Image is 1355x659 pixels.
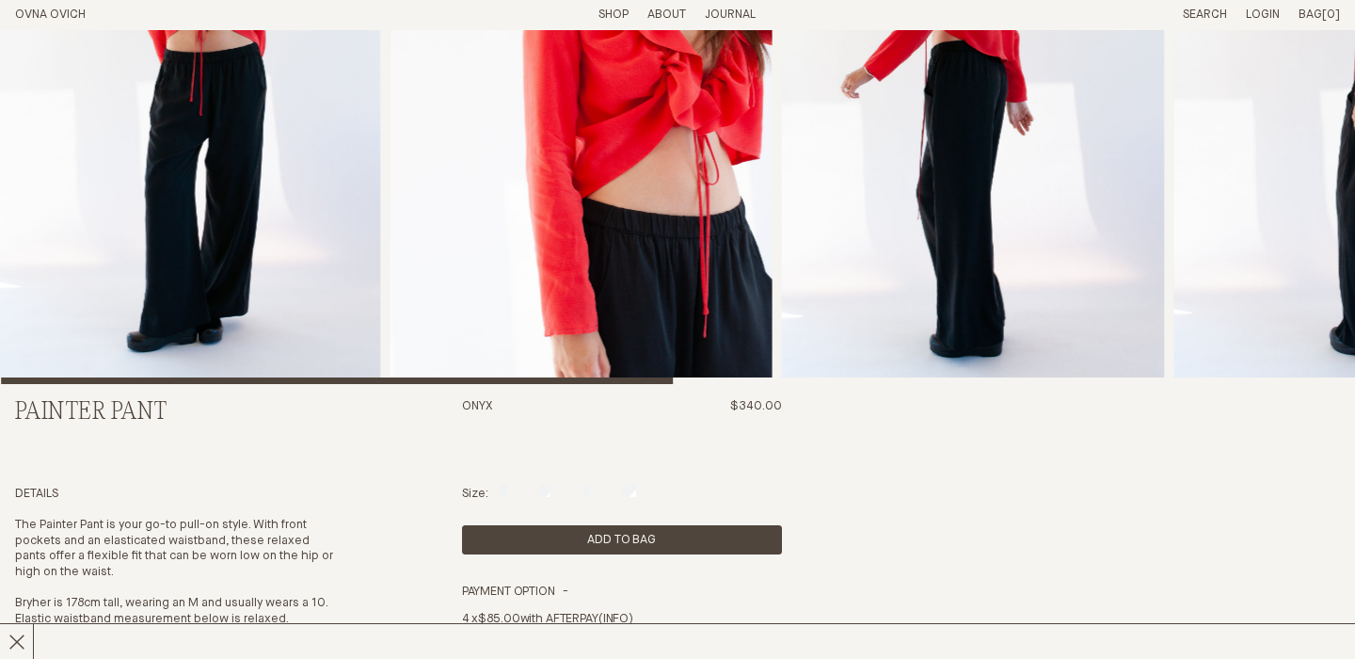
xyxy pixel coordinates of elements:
[1299,8,1322,21] span: Bag
[1322,8,1340,21] span: [0]
[15,487,335,503] h4: Details
[647,8,686,24] summary: About
[15,399,335,426] h2: Painter Pant
[478,613,519,625] span: $85.00
[598,613,633,625] a: (INFO)
[623,488,636,500] label: XL
[15,8,86,21] a: Home
[540,488,550,500] label: M
[15,518,335,582] p: The Painter Pant is your go-to pull-on style. With front pockets and an elasticated waistband, th...
[500,488,506,500] label: S
[583,488,589,500] label: L
[462,601,782,651] div: 4 x with AFTERPAY
[598,8,629,21] a: Shop
[15,597,327,625] span: Bryher is 178cm tall, wearing an M and usually wears a 10. Elastic waistband measurement below is...
[462,399,493,472] h3: Onyx
[1183,8,1227,21] a: Search
[730,400,782,412] span: $340.00
[1246,8,1280,21] a: Login
[705,8,756,21] a: Journal
[462,585,568,601] summary: Payment Option
[462,525,782,555] button: Add product to cart
[462,487,488,503] p: Size:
